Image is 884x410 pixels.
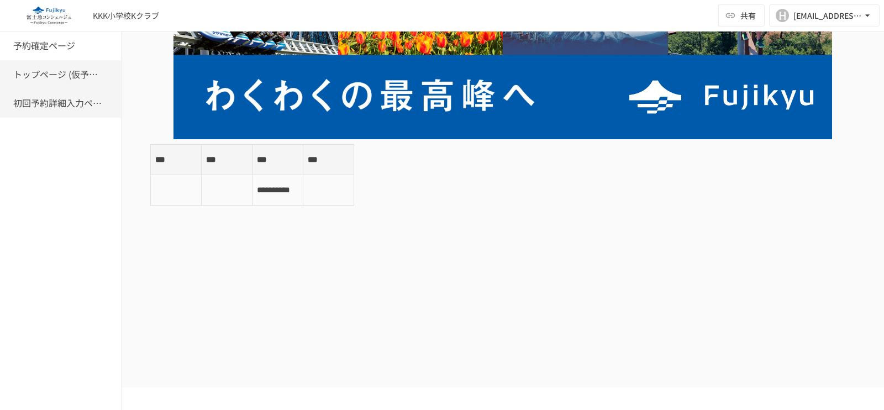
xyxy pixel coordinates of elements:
[13,96,102,111] h6: 初回予約詳細入力ページ
[740,9,756,22] span: 共有
[776,9,789,22] div: H
[93,10,159,22] div: KKK小学校Kクラブ
[718,4,765,27] button: 共有
[769,4,880,27] button: H[EMAIL_ADDRESS][PERSON_NAME][DOMAIN_NAME]
[13,7,84,24] img: eQeGXtYPV2fEKIA3pizDiVdzO5gJTl2ahLbsPaD2E4R
[13,67,102,82] h6: トップページ (仮予約一覧)
[793,9,862,23] div: [EMAIL_ADDRESS][PERSON_NAME][DOMAIN_NAME]
[13,39,75,53] h6: 予約確定ページ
